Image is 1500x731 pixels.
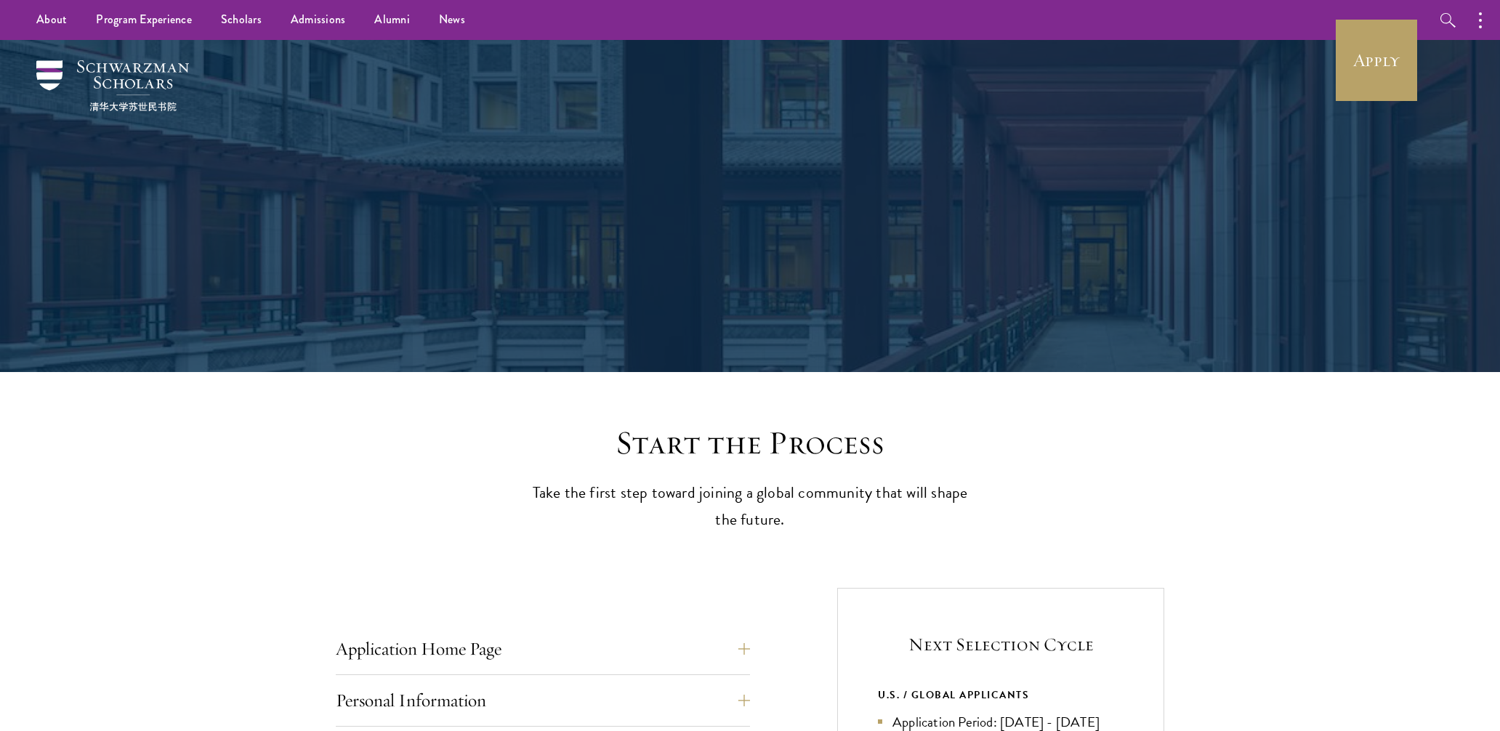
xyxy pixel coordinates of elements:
div: U.S. / GLOBAL APPLICANTS [878,686,1124,704]
button: Application Home Page [336,631,750,666]
a: Apply [1336,20,1417,101]
img: Schwarzman Scholars [36,60,189,111]
button: Personal Information [336,683,750,718]
h2: Start the Process [525,423,975,464]
h5: Next Selection Cycle [878,632,1124,657]
p: Take the first step toward joining a global community that will shape the future. [525,480,975,533]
